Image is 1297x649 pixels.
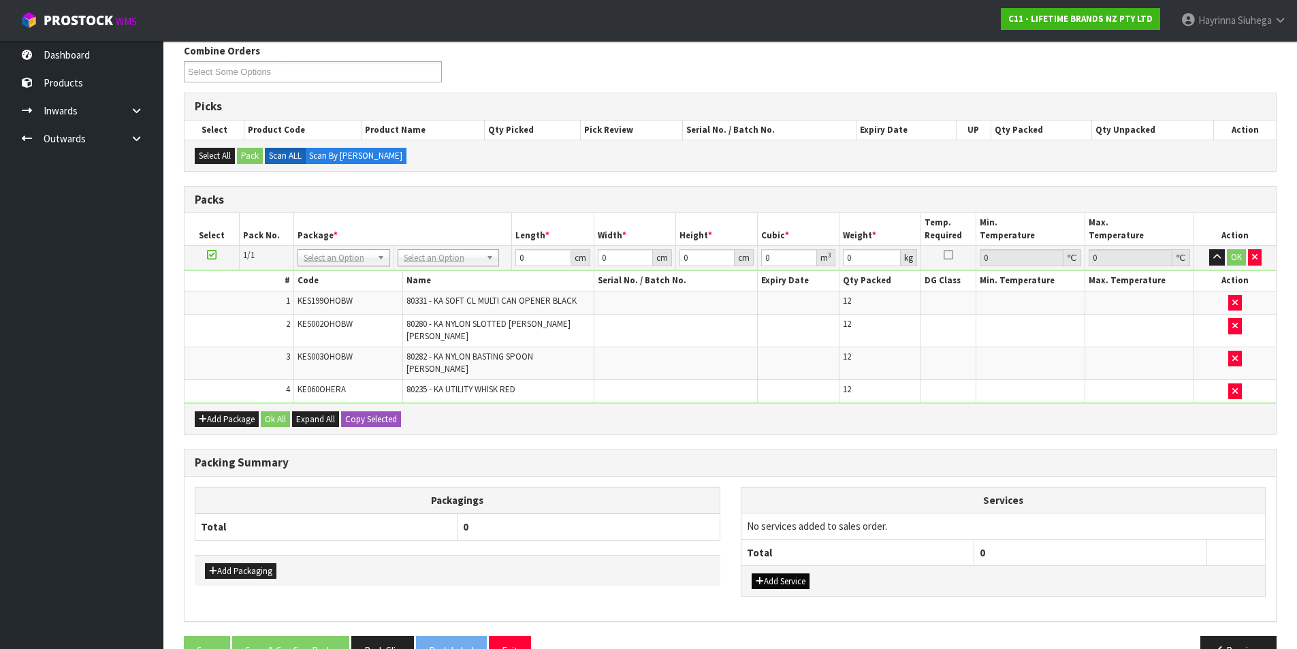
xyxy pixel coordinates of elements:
th: UP [956,121,991,140]
div: cm [653,249,672,266]
th: Services [741,488,1266,513]
th: # [185,271,293,291]
th: Weight [839,213,921,245]
small: WMS [116,15,137,28]
th: Select [185,121,244,140]
span: Select an Option [404,250,481,266]
button: OK [1227,249,1246,266]
div: cm [571,249,590,266]
span: 0 [980,546,985,559]
span: 12 [843,383,851,395]
th: Serial No. / Batch No. [683,121,856,140]
th: Select [185,213,239,245]
button: Select All [195,148,235,164]
th: Qty Unpacked [1091,121,1213,140]
th: Serial No. / Batch No. [594,271,757,291]
th: Action [1194,213,1276,245]
th: Min. Temperature [976,213,1085,245]
button: Add Service [752,573,810,590]
button: Pack [237,148,263,164]
span: Select an Option [304,250,372,266]
label: Scan By [PERSON_NAME] [305,148,406,164]
div: cm [735,249,754,266]
span: 1 [286,295,290,306]
th: Expiry Date [856,121,957,140]
h3: Packs [195,193,1266,206]
th: Cubic [758,213,839,245]
button: Expand All [292,411,339,428]
button: Add Packaging [205,563,276,580]
div: kg [901,249,917,266]
span: KE060OHERA [298,383,346,395]
th: Product Name [362,121,485,140]
th: Name [403,271,594,291]
span: 1/1 [243,249,255,261]
span: Siuhega [1238,14,1272,27]
th: Total [195,513,458,540]
button: Add Package [195,411,259,428]
span: 80235 - KA UTILITY WHISK RED [406,383,515,395]
span: 80331 - KA SOFT CL MULTI CAN OPENER BLACK [406,295,577,306]
div: ℃ [1063,249,1081,266]
th: Total [741,539,974,565]
span: 2 [286,318,290,330]
th: Expiry Date [758,271,839,291]
th: Height [675,213,757,245]
span: 12 [843,318,851,330]
a: C11 - LIFETIME BRANDS NZ PTY LTD [1001,8,1160,30]
span: 80280 - KA NYLON SLOTTED [PERSON_NAME] [PERSON_NAME] [406,318,571,342]
span: 0 [463,520,468,533]
th: Code [293,271,402,291]
th: DG Class [921,271,976,291]
th: Qty Packed [991,121,1091,140]
button: Copy Selected [341,411,401,428]
sup: 3 [828,251,831,259]
h3: Picks [195,100,1266,113]
span: 4 [286,383,290,395]
th: Max. Temperature [1085,271,1194,291]
th: Packagings [195,488,720,514]
span: 3 [286,351,290,362]
span: KES002OHOBW [298,318,353,330]
div: ℃ [1172,249,1190,266]
label: Combine Orders [184,44,260,58]
span: ProStock [44,12,113,29]
th: Min. Temperature [976,271,1085,291]
th: Product Code [244,121,362,140]
th: Length [512,213,594,245]
th: Action [1194,271,1276,291]
th: Temp. Required [921,213,976,245]
label: Scan ALL [265,148,306,164]
th: Package [293,213,512,245]
th: Qty Picked [485,121,581,140]
th: Width [594,213,675,245]
th: Pack No. [239,213,293,245]
th: Max. Temperature [1085,213,1194,245]
span: 80282 - KA NYLON BASTING SPOON [PERSON_NAME] [406,351,533,375]
span: 12 [843,295,851,306]
span: Expand All [296,413,335,425]
strong: C11 - LIFETIME BRANDS NZ PTY LTD [1008,13,1153,25]
span: KES199OHOBW [298,295,353,306]
div: m [817,249,835,266]
th: Pick Review [581,121,683,140]
button: Ok All [261,411,290,428]
img: cube-alt.png [20,12,37,29]
th: Qty Packed [839,271,921,291]
span: 12 [843,351,851,362]
td: No services added to sales order. [741,513,1266,539]
span: KES003OHOBW [298,351,353,362]
h3: Packing Summary [195,456,1266,469]
th: Action [1214,121,1276,140]
span: Hayrinna [1198,14,1236,27]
